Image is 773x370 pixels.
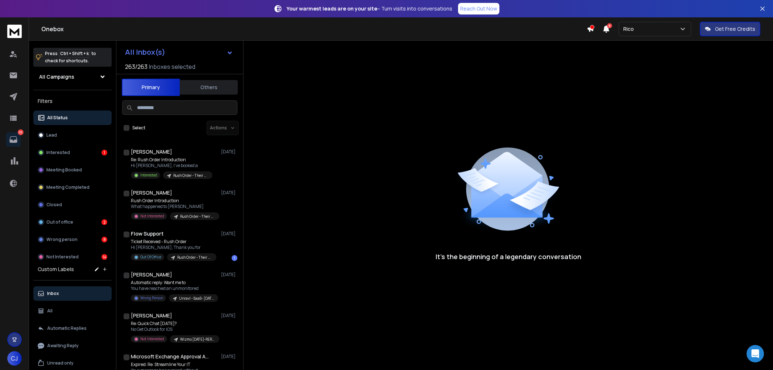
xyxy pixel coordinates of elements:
[232,255,237,261] div: 1
[46,167,82,173] p: Meeting Booked
[119,45,239,59] button: All Inbox(s)
[46,219,73,225] p: Out of office
[131,353,211,360] h1: Microsoft Exchange Approval Assistant
[140,213,164,219] p: Not Interested
[131,239,216,245] p: Ticket Received - Rush Order
[180,79,238,95] button: Others
[125,62,147,71] span: 263 / 263
[45,50,96,65] p: Press to check for shortcuts.
[18,129,24,135] p: 25
[46,132,57,138] p: Lead
[287,5,452,12] p: – Turn visits into conversations
[131,286,218,291] p: You have reached an unmonitored
[221,354,237,359] p: [DATE]
[33,286,112,301] button: Inbox
[221,313,237,319] p: [DATE]
[101,254,107,260] div: 14
[33,338,112,353] button: Awaiting Reply
[180,214,215,219] p: Rush Order - Their Domain Rerun [DATE]
[131,280,218,286] p: Automatic reply: Want me to
[33,128,112,142] button: Lead
[7,351,22,366] button: CJ
[623,25,637,33] p: Rico
[33,232,112,247] button: Wrong person8
[101,219,107,225] div: 2
[33,180,112,195] button: Meeting Completed
[131,204,218,209] p: What happened to [PERSON_NAME]
[39,73,74,80] h1: All Campaigns
[747,345,764,362] div: Open Intercom Messenger
[149,62,195,71] h3: Inboxes selected
[131,271,172,278] h1: [PERSON_NAME]
[131,189,172,196] h1: [PERSON_NAME]
[458,3,499,14] a: Reach Out Now
[131,148,172,155] h1: [PERSON_NAME]
[131,230,163,237] h1: Flow Support
[221,231,237,237] p: [DATE]
[131,163,212,169] p: Hi [PERSON_NAME], I've booked a
[125,49,165,56] h1: All Inbox(s)
[131,198,218,204] p: Rush Order Introduction
[33,215,112,229] button: Out of office2
[140,172,157,178] p: Interested
[131,245,216,250] p: Hi [PERSON_NAME], Thank you for
[46,202,62,208] p: Closed
[6,132,21,147] a: 25
[33,198,112,212] button: Closed
[460,5,497,12] p: Reach Out Now
[46,150,70,155] p: Interested
[122,79,180,96] button: Primary
[33,250,112,264] button: Not Interested14
[33,304,112,318] button: All
[33,145,112,160] button: Interested1
[59,49,90,58] span: Ctrl + Shift + k
[715,25,755,33] p: Get Free Credits
[47,343,79,349] p: Awaiting Reply
[38,266,74,273] h3: Custom Labels
[33,96,112,106] h3: Filters
[221,149,237,155] p: [DATE]
[287,5,377,12] strong: Your warmest leads are on your site
[131,321,218,327] p: Re: Quick Chat [DATE]?
[221,272,237,278] p: [DATE]
[33,111,112,125] button: All Status
[46,184,90,190] p: Meeting Completed
[101,237,107,242] div: 8
[101,150,107,155] div: 1
[177,255,212,260] p: Rush Order - Their Domain Rerun [DATE]
[140,295,163,301] p: Wrong Person
[221,190,237,196] p: [DATE]
[131,157,212,163] p: Re: Rush Order Introduction
[700,22,760,36] button: Get Free Credits
[33,163,112,177] button: Meeting Booked
[173,173,208,178] p: Rush Order - Their Domain Rerun [DATE]
[180,337,215,342] p: Wizmo [DATE]-RERUN [DATE]
[607,23,612,28] span: 8
[47,360,74,366] p: Unread only
[7,25,22,38] img: logo
[140,254,161,260] p: Out Of Office
[131,312,172,319] h1: [PERSON_NAME]
[132,125,145,131] label: Select
[436,251,581,262] p: It’s the beginning of a legendary conversation
[140,336,164,342] p: Not Interested
[41,25,587,33] h1: Onebox
[47,308,53,314] p: All
[33,321,112,336] button: Automatic Replies
[46,237,78,242] p: Wrong person
[46,254,79,260] p: Not Interested
[33,70,112,84] button: All Campaigns
[47,115,68,121] p: All Status
[47,291,59,296] p: Inbox
[131,327,218,332] p: No Get Outlook for iOS
[47,325,87,331] p: Automatic Replies
[131,362,218,367] p: Expired: Re: Streamline Your IT
[179,296,214,301] p: Unravl - SaaS- [DATE]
